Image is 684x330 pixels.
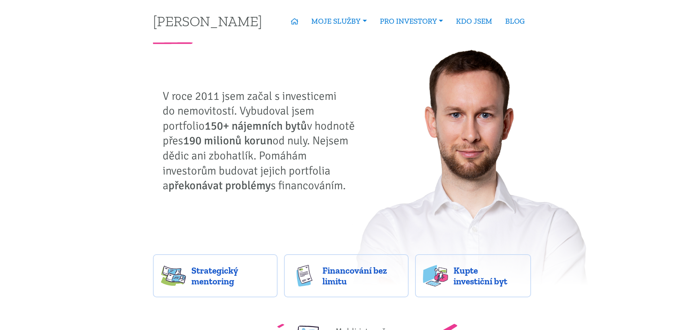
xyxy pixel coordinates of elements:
a: PRO INVESTORY [373,13,450,29]
a: Strategický mentoring [153,254,278,297]
a: Kupte investiční byt [415,254,531,297]
a: BLOG [499,13,531,29]
img: finance [292,265,317,287]
span: Kupte investiční byt [453,265,523,287]
img: strategy [161,265,186,287]
img: flats [423,265,448,287]
strong: překonávat problémy [168,178,271,192]
a: [PERSON_NAME] [153,14,262,28]
a: MOJE SLUŽBY [305,13,373,29]
p: V roce 2011 jsem začal s investicemi do nemovitostí. Vybudoval jsem portfolio v hodnotě přes od n... [163,89,360,193]
strong: 150+ nájemních bytů [205,119,307,133]
a: Financování bez limitu [284,254,409,297]
strong: 190 milionů korun [183,134,273,148]
span: Financování bez limitu [322,265,401,287]
span: Strategický mentoring [191,265,270,287]
a: KDO JSEM [450,13,499,29]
